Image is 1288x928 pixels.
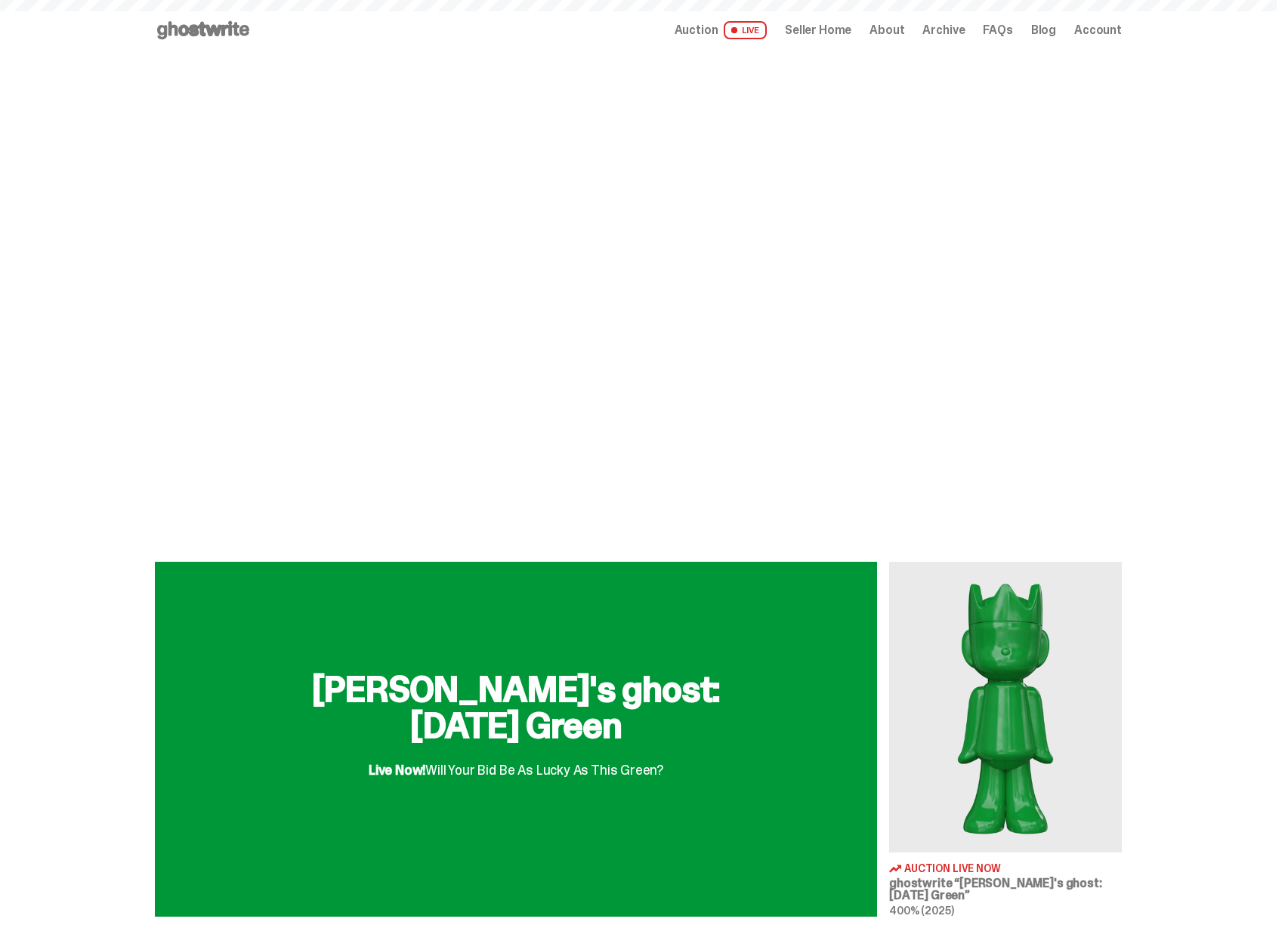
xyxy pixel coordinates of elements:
[675,24,718,36] span: Auction
[274,671,758,744] h2: [PERSON_NAME]'s ghost: [DATE] Green
[869,24,904,36] a: About
[1074,24,1122,36] a: Account
[922,24,965,36] a: Archive
[889,562,1122,917] a: Schrödinger's ghost: Sunday Green Auction Live Now
[983,24,1012,36] a: FAQs
[889,904,953,917] span: 400% (2025)
[369,750,663,777] div: Will Your Bid Be As Lucky As This Green?
[1031,24,1056,36] a: Blog
[889,562,1122,852] img: Schrödinger's ghost: Sunday Green
[724,21,767,39] span: LIVE
[785,24,851,36] a: Seller Home
[369,761,425,779] span: Live Now!
[675,21,767,39] a: Auction LIVE
[904,863,1001,874] span: Auction Live Now
[889,877,1122,902] h3: ghostwrite “[PERSON_NAME]'s ghost: [DATE] Green”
